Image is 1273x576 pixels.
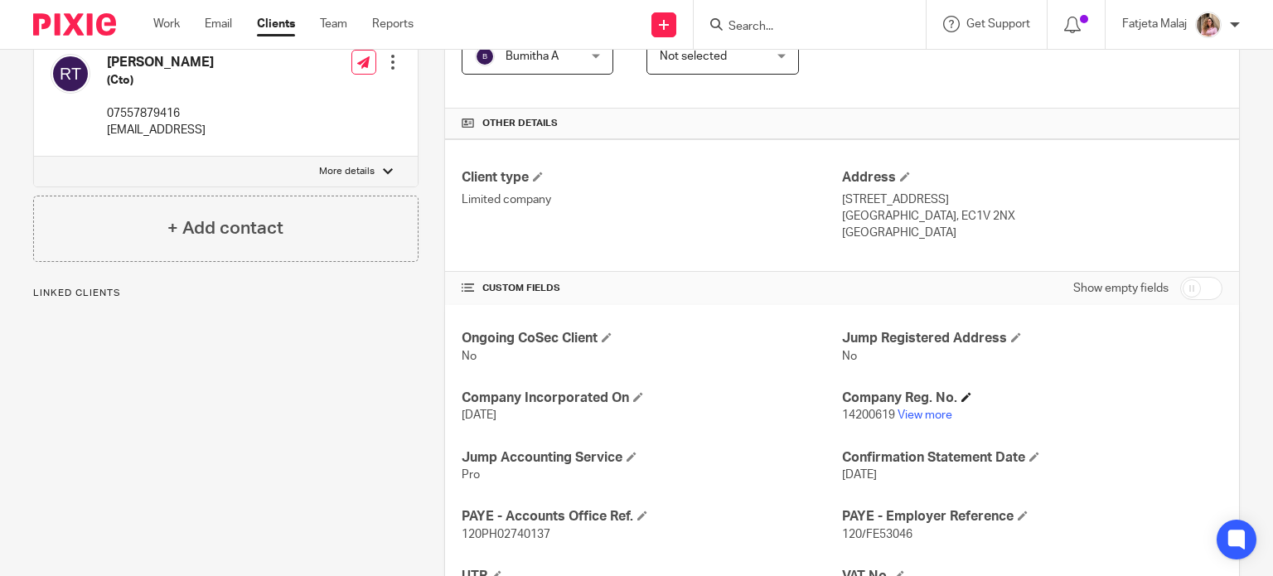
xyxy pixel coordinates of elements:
img: MicrosoftTeams-image%20(5).png [1195,12,1222,38]
a: View more [898,409,952,421]
p: [EMAIL_ADDRESS] [107,122,214,138]
h4: Company Incorporated On [462,390,842,407]
span: Get Support [966,18,1030,30]
h4: Confirmation Statement Date [842,449,1222,467]
p: Fatjeta Malaj [1122,16,1187,32]
img: svg%3E [51,54,90,94]
h4: Address [842,169,1222,186]
a: Work [153,16,180,32]
h5: (Cto) [107,72,214,89]
h4: Ongoing CoSec Client [462,330,842,347]
span: Not selected [660,51,727,62]
h4: PAYE - Employer Reference [842,508,1222,525]
h4: Jump Registered Address [842,330,1222,347]
h4: [PERSON_NAME] [107,54,214,71]
a: Clients [257,16,295,32]
h4: Jump Accounting Service [462,449,842,467]
h4: Client type [462,169,842,186]
span: 14200619 [842,409,895,421]
p: 07557879416 [107,105,214,122]
img: Pixie [33,13,116,36]
span: No [462,351,477,362]
p: More details [319,165,375,178]
h4: CUSTOM FIELDS [462,282,842,295]
p: [GEOGRAPHIC_DATA], EC1V 2NX [842,208,1222,225]
img: svg%3E [475,46,495,66]
span: Pro [462,469,480,481]
span: Bumitha A [506,51,559,62]
h4: PAYE - Accounts Office Ref. [462,508,842,525]
p: Limited company [462,191,842,208]
span: [DATE] [462,409,496,421]
p: [STREET_ADDRESS] [842,191,1222,208]
span: 120PH02740137 [462,529,550,540]
span: [DATE] [842,469,877,481]
h4: + Add contact [167,215,283,241]
span: Other details [482,117,558,130]
a: Email [205,16,232,32]
span: 120/FE53046 [842,529,912,540]
p: Linked clients [33,287,419,300]
h4: Company Reg. No. [842,390,1222,407]
a: Team [320,16,347,32]
a: Reports [372,16,414,32]
p: [GEOGRAPHIC_DATA] [842,225,1222,241]
label: Show empty fields [1073,280,1169,297]
span: No [842,351,857,362]
input: Search [727,20,876,35]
